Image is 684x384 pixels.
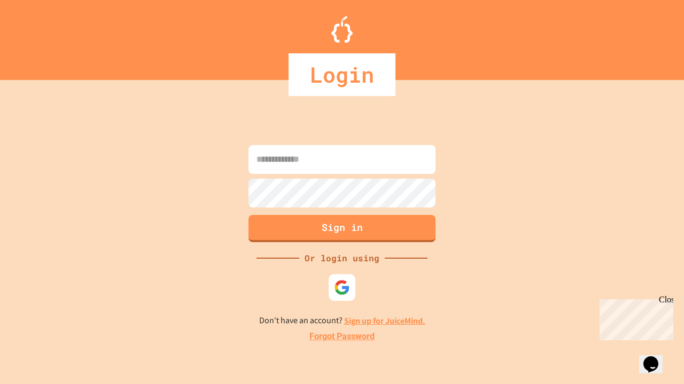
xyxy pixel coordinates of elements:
img: google-icon.svg [334,279,350,295]
div: Login [289,53,395,96]
a: Sign up for JuiceMind. [344,315,425,326]
div: Or login using [299,252,385,265]
iframe: chat widget [639,341,673,373]
a: Forgot Password [309,330,375,343]
img: Logo.svg [331,16,353,43]
p: Don't have an account? [259,314,425,327]
div: Chat with us now!Close [4,4,74,68]
iframe: chat widget [595,295,673,340]
button: Sign in [248,215,436,242]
